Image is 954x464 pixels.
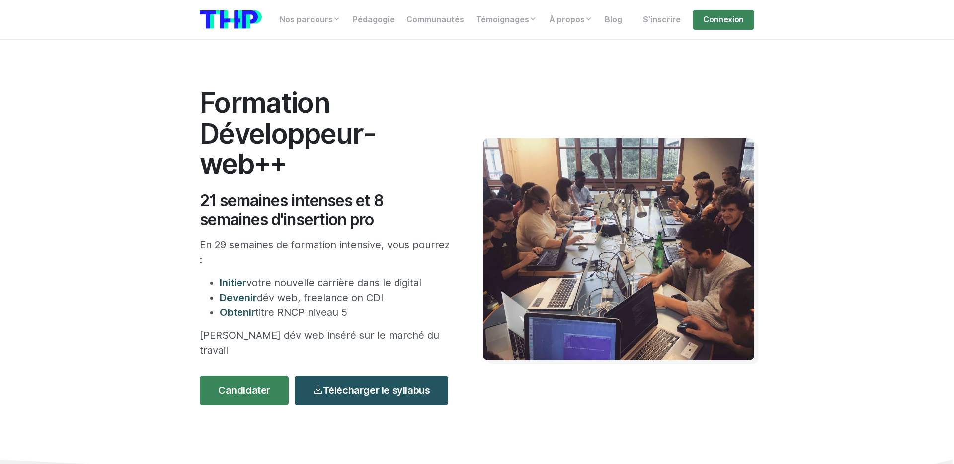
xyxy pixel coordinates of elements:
p: [PERSON_NAME] dév web inséré sur le marché du travail [200,328,453,358]
a: Connexion [693,10,754,30]
a: Communautés [400,10,470,30]
span: Initier [220,277,246,289]
a: Nos parcours [274,10,347,30]
li: dév web, freelance on CDI [220,290,453,305]
span: Devenir [220,292,257,304]
img: Travail [483,138,754,360]
a: Pédagogie [347,10,400,30]
li: titre RNCP niveau 5 [220,305,453,320]
a: Témoignages [470,10,543,30]
a: Blog [599,10,628,30]
a: Candidater [200,376,289,405]
a: Télécharger le syllabus [295,376,448,405]
a: S'inscrire [637,10,687,30]
a: À propos [543,10,599,30]
img: logo [200,10,262,29]
span: Obtenir [220,307,255,318]
h2: 21 semaines intenses et 8 semaines d'insertion pro [200,191,453,230]
h1: Formation Développeur-web++ [200,87,453,179]
p: En 29 semaines de formation intensive, vous pourrez : [200,237,453,267]
li: votre nouvelle carrière dans le digital [220,275,453,290]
